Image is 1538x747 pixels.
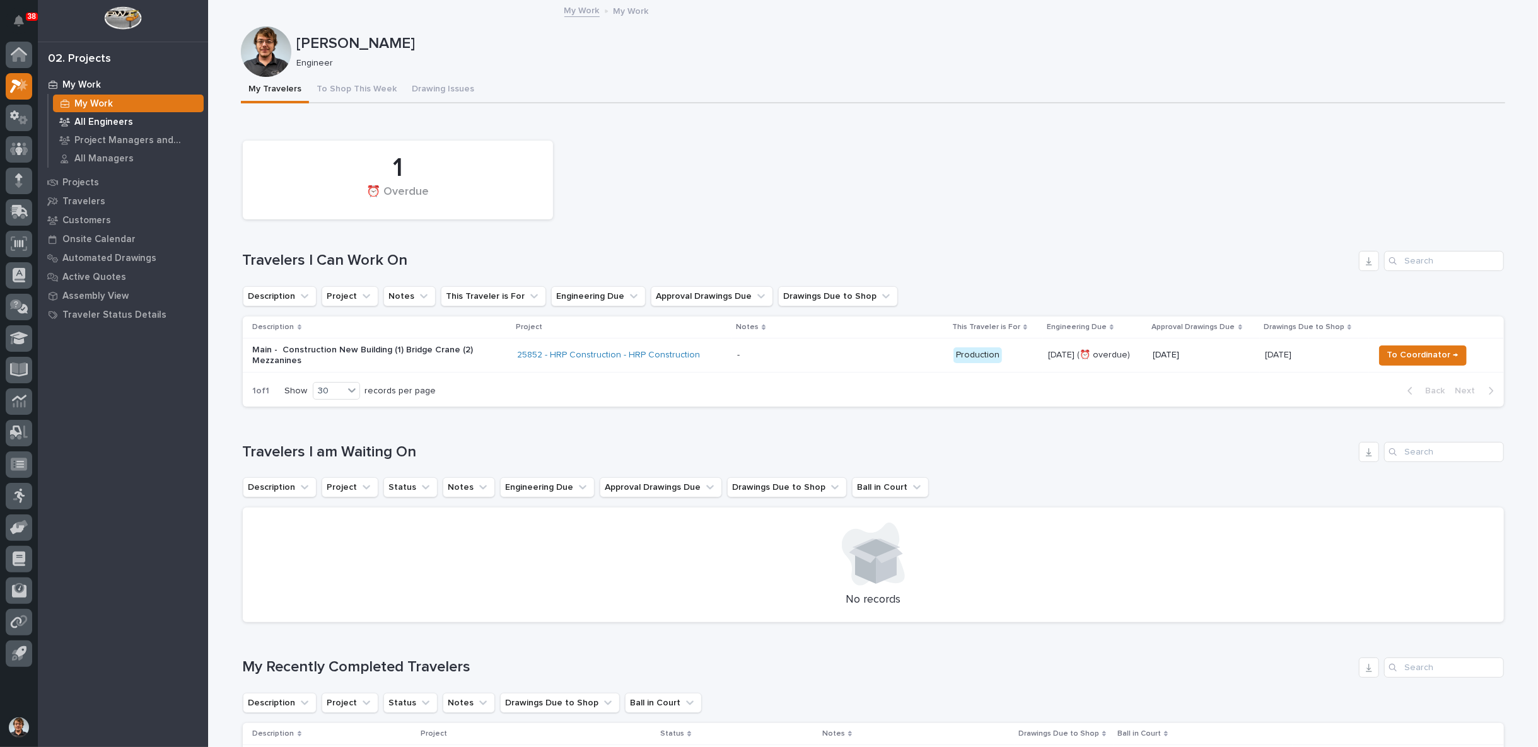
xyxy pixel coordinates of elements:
button: Approval Drawings Due [651,286,773,306]
span: Back [1418,385,1445,397]
a: My Work [564,3,600,17]
p: Ball in Court [1117,727,1161,741]
a: Onsite Calendar [38,229,208,248]
button: Back [1397,385,1450,397]
button: Project [322,693,378,713]
p: Travelers [62,196,105,207]
input: Search [1384,442,1504,462]
div: Production [953,347,1002,363]
button: Notes [443,693,495,713]
img: Workspace Logo [104,6,141,30]
p: 38 [28,12,36,21]
p: Traveler Status Details [62,310,166,321]
a: Travelers [38,192,208,211]
a: 25852 - HRP Construction - HRP Construction [517,350,700,361]
input: Search [1384,657,1504,678]
p: Drawings Due to Shop [1264,320,1344,334]
p: 1 of 1 [243,376,280,407]
p: My Work [62,79,101,91]
p: Main - Construction New Building (1) Bridge Crane (2) Mezzanines [253,345,474,366]
a: My Work [38,75,208,94]
button: Engineering Due [500,477,595,497]
p: Notes [736,320,759,334]
p: Engineering Due [1047,320,1107,334]
p: Engineer [296,58,1495,69]
button: Notifications [6,8,32,34]
a: All Managers [49,149,208,167]
button: Drawings Due to Shop [727,477,847,497]
p: No records [258,593,1489,607]
p: Status [660,727,684,741]
div: 30 [313,385,344,398]
a: Active Quotes [38,267,208,286]
p: Active Quotes [62,272,126,283]
div: 1 [264,153,532,184]
p: Show [285,386,308,397]
p: [DATE] [1153,350,1255,361]
a: Project Managers and Engineers [49,131,208,149]
p: Customers [62,215,111,226]
button: To Coordinator → [1379,345,1467,366]
p: Description [253,320,294,334]
span: To Coordinator → [1387,347,1459,362]
a: Automated Drawings [38,248,208,267]
button: Project [322,477,378,497]
input: Search [1384,251,1504,271]
button: Status [383,477,438,497]
h1: Travelers I am Waiting On [243,443,1354,461]
a: Traveler Status Details [38,305,208,324]
p: records per page [365,386,436,397]
a: Customers [38,211,208,229]
a: Assembly View [38,286,208,305]
p: All Managers [74,153,134,165]
p: Approval Drawings Due [1152,320,1235,334]
div: - [737,350,740,361]
button: Approval Drawings Due [600,477,722,497]
button: Project [322,286,378,306]
p: My Work [614,3,649,17]
p: Drawings Due to Shop [1018,727,1099,741]
button: Status [383,693,438,713]
button: Description [243,477,317,497]
p: [PERSON_NAME] [296,35,1500,53]
button: Notes [443,477,495,497]
button: Engineering Due [551,286,646,306]
button: Description [243,286,317,306]
p: Notes [822,727,845,741]
button: Drawings Due to Shop [778,286,898,306]
button: Description [243,693,317,713]
button: users-avatar [6,714,32,741]
p: Project Managers and Engineers [74,135,199,146]
p: Automated Drawings [62,253,156,264]
div: 02. Projects [48,52,111,66]
a: All Engineers [49,113,208,130]
p: My Work [74,98,113,110]
button: This Traveler is For [441,286,546,306]
p: Project [421,727,448,741]
p: All Engineers [74,117,133,128]
button: Drawing Issues [404,77,482,103]
div: ⏰ Overdue [264,185,532,212]
p: [DATE] [1265,347,1294,361]
button: Ball in Court [625,693,702,713]
p: [DATE] (⏰ overdue) [1048,350,1143,361]
button: My Travelers [241,77,309,103]
p: Assembly View [62,291,129,302]
p: Onsite Calendar [62,234,136,245]
p: Description [253,727,294,741]
a: Projects [38,173,208,192]
p: Projects [62,177,99,188]
button: To Shop This Week [309,77,404,103]
button: Notes [383,286,436,306]
button: Drawings Due to Shop [500,693,620,713]
button: Next [1450,385,1504,397]
p: This Traveler is For [952,320,1020,334]
p: Project [516,320,542,334]
div: Notifications38 [16,15,32,35]
span: Next [1455,385,1483,397]
h1: Travelers I Can Work On [243,252,1354,270]
button: Ball in Court [852,477,929,497]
